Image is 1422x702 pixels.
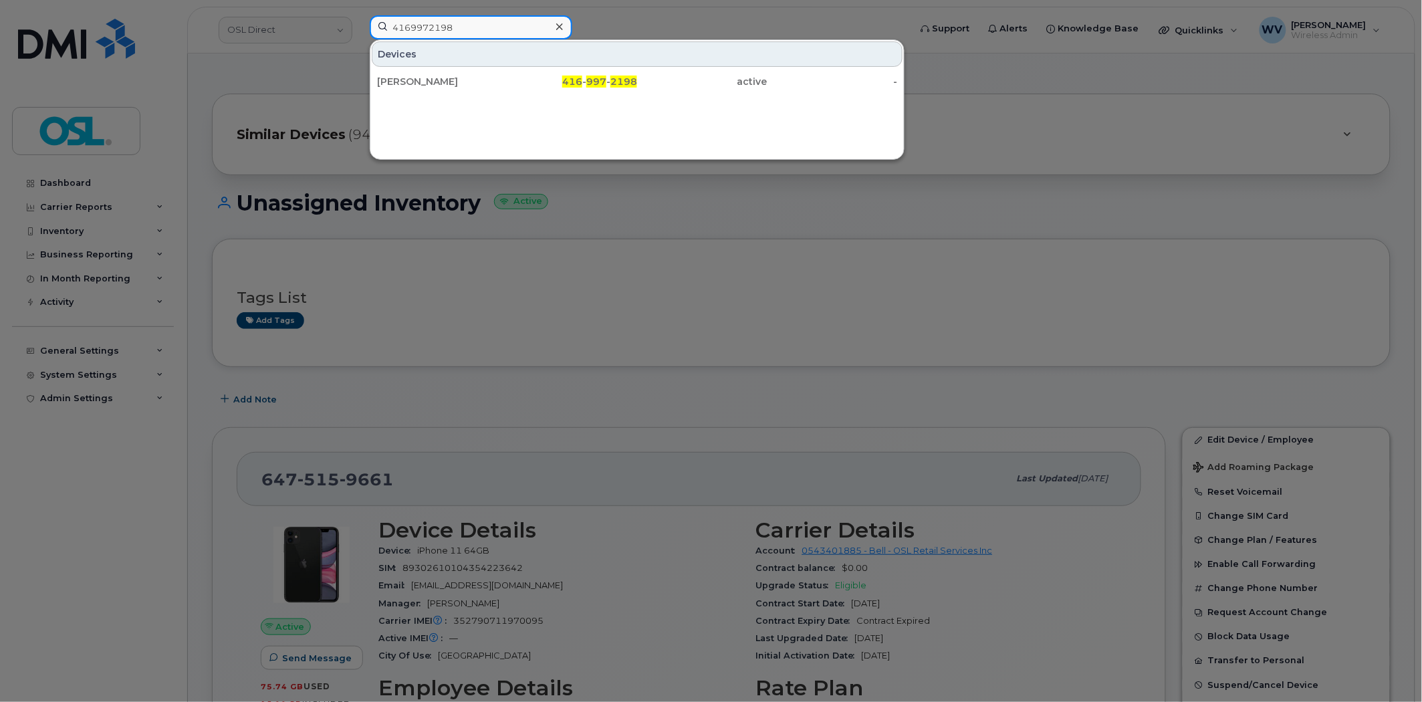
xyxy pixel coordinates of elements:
[372,70,903,94] a: [PERSON_NAME]416-997-2198active-
[586,76,606,88] span: 997
[372,41,903,67] div: Devices
[377,75,507,88] div: [PERSON_NAME]
[507,75,638,88] div: - -
[610,76,637,88] span: 2198
[562,76,582,88] span: 416
[767,75,898,88] div: -
[637,75,767,88] div: active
